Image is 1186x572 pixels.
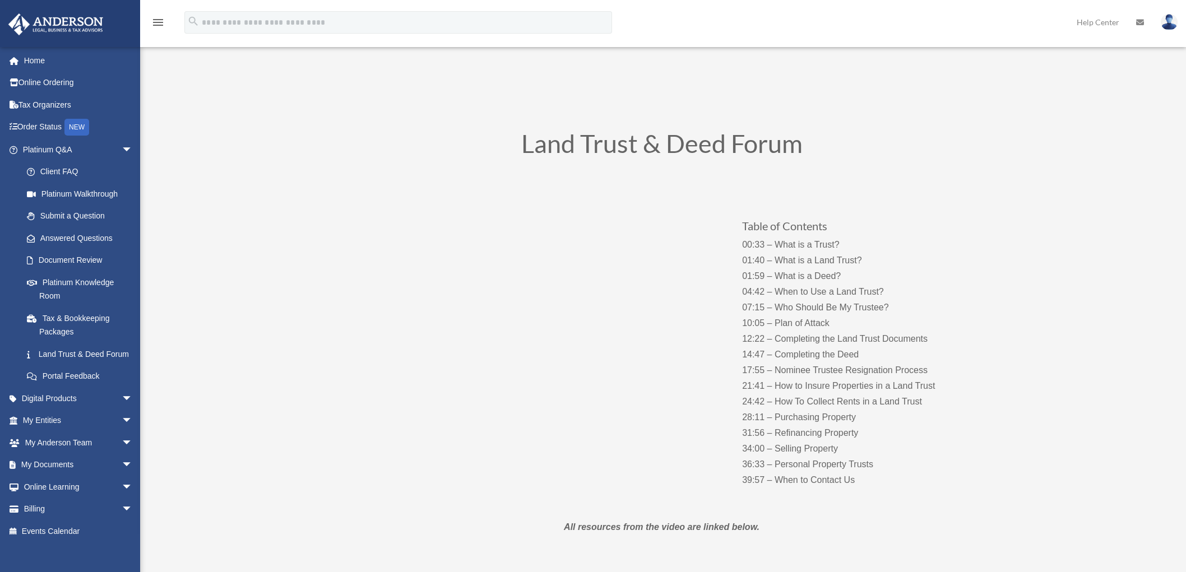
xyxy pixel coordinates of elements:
a: Digital Productsarrow_drop_down [8,387,150,410]
span: arrow_drop_down [122,138,144,161]
a: Land Trust & Deed Forum [16,343,144,365]
a: Document Review [16,249,150,272]
span: arrow_drop_down [122,431,144,454]
a: Billingarrow_drop_down [8,498,150,520]
p: 00:33 – What is a Trust? 01:40 – What is a Land Trust? 01:59 – What is a Deed? 04:42 – When to Us... [742,237,963,488]
a: Portal Feedback [16,365,150,388]
a: Tax & Bookkeeping Packages [16,307,150,343]
a: My Entitiesarrow_drop_down [8,410,150,432]
a: Home [8,49,150,72]
em: All resources from the video are linked below. [564,522,759,532]
a: Events Calendar [8,520,150,542]
span: arrow_drop_down [122,498,144,521]
i: menu [151,16,165,29]
a: Platinum Walkthrough [16,183,150,205]
h3: Table of Contents [742,220,963,237]
a: Answered Questions [16,227,150,249]
a: Online Ordering [8,72,150,94]
a: Platinum Q&Aarrow_drop_down [8,138,150,161]
span: arrow_drop_down [122,454,144,477]
a: Client FAQ [16,161,150,183]
a: Tax Organizers [8,94,150,116]
i: search [187,15,200,27]
a: Submit a Question [16,205,150,227]
div: NEW [64,119,89,136]
a: Online Learningarrow_drop_down [8,476,150,498]
a: Platinum Knowledge Room [16,271,150,307]
span: arrow_drop_down [122,410,144,433]
a: menu [151,20,165,29]
a: Order StatusNEW [8,116,150,139]
h1: Land Trust & Deed Forum [359,131,965,162]
a: My Anderson Teamarrow_drop_down [8,431,150,454]
img: User Pic [1161,14,1178,30]
span: arrow_drop_down [122,476,144,499]
a: My Documentsarrow_drop_down [8,454,150,476]
img: Anderson Advisors Platinum Portal [5,13,106,35]
span: arrow_drop_down [122,387,144,410]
